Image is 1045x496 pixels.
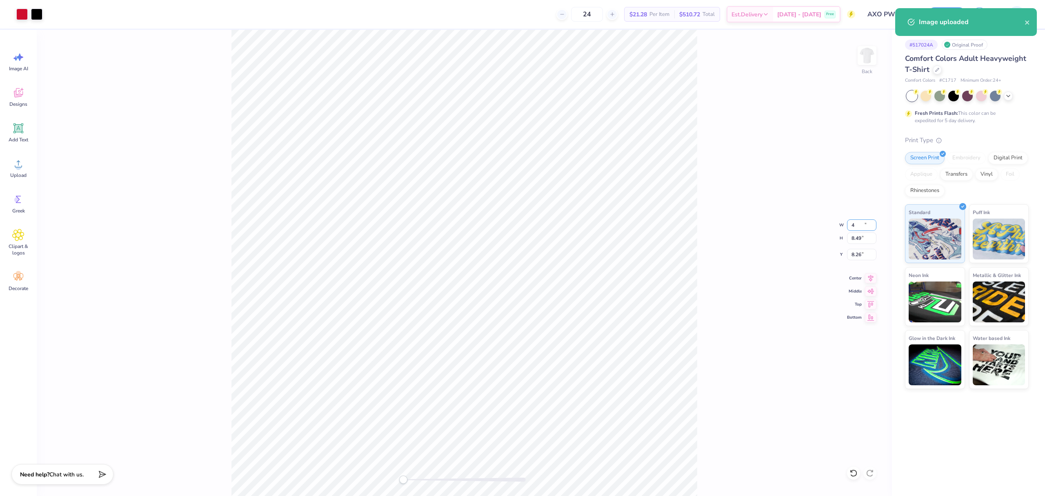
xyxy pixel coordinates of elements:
[988,152,1028,164] div: Digital Print
[909,208,930,217] span: Standard
[909,271,929,279] span: Neon Ink
[10,172,27,179] span: Upload
[909,219,961,259] img: Standard
[940,168,973,181] div: Transfers
[973,219,1025,259] img: Puff Ink
[20,471,49,478] strong: Need help?
[847,275,862,282] span: Center
[973,344,1025,385] img: Water based Ink
[703,10,715,19] span: Total
[731,10,763,19] span: Est. Delivery
[399,476,407,484] div: Accessibility label
[909,282,961,322] img: Neon Ink
[12,208,25,214] span: Greek
[861,6,921,22] input: Untitled Design
[905,54,1026,74] span: Comfort Colors Adult Heavyweight T-Shirt
[905,168,938,181] div: Applique
[973,208,990,217] span: Puff Ink
[942,40,987,50] div: Original Proof
[939,77,956,84] span: # C1717
[5,243,32,256] span: Clipart & logos
[1025,17,1030,27] button: close
[973,282,1025,322] img: Metallic & Glitter Ink
[826,11,834,17] span: Free
[915,110,958,116] strong: Fresh Prints Flash:
[9,285,28,292] span: Decorate
[1009,6,1025,22] img: John Paul Torres
[571,7,603,22] input: – –
[777,10,821,19] span: [DATE] - [DATE]
[859,47,875,64] img: Back
[905,40,938,50] div: # 517024A
[973,271,1021,279] span: Metallic & Glitter Ink
[847,301,862,308] span: Top
[973,334,1010,342] span: Water based Ink
[909,334,955,342] span: Glow in the Dark Ink
[905,152,945,164] div: Screen Print
[997,6,1029,22] a: JP
[847,314,862,321] span: Bottom
[905,136,1029,145] div: Print Type
[679,10,700,19] span: $510.72
[49,471,84,478] span: Chat with us.
[915,109,1015,124] div: This color can be expedited for 5 day delivery.
[649,10,669,19] span: Per Item
[947,152,986,164] div: Embroidery
[9,136,28,143] span: Add Text
[9,101,27,107] span: Designs
[1001,168,1020,181] div: Foil
[909,344,961,385] img: Glow in the Dark Ink
[862,68,872,75] div: Back
[919,17,1025,27] div: Image uploaded
[629,10,647,19] span: $21.28
[961,77,1001,84] span: Minimum Order: 24 +
[905,77,935,84] span: Comfort Colors
[847,288,862,295] span: Middle
[975,168,998,181] div: Vinyl
[905,185,945,197] div: Rhinestones
[9,65,28,72] span: Image AI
